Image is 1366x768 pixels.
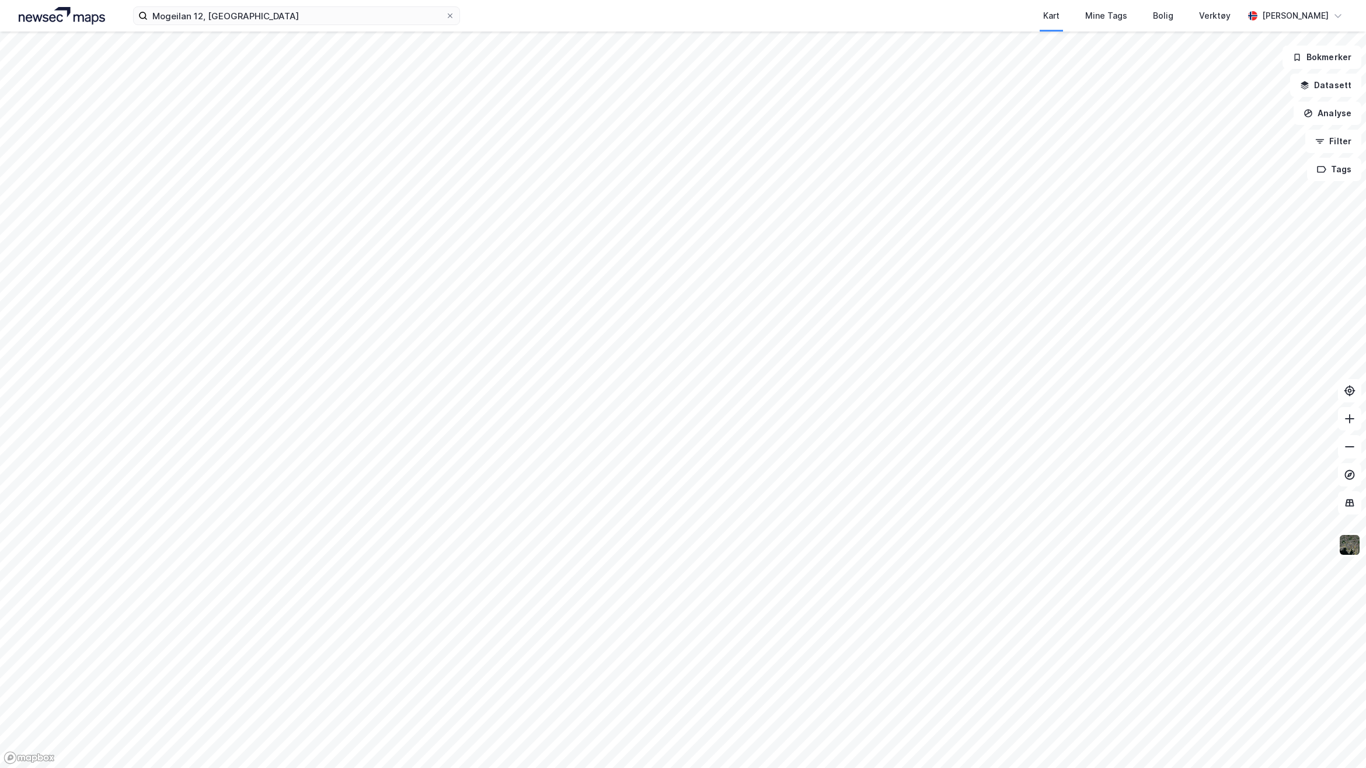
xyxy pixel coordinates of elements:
div: Kontrollprogram for chat [1308,712,1366,768]
div: Verktøy [1199,9,1231,23]
div: Kart [1043,9,1060,23]
button: Tags [1307,158,1361,181]
div: Mine Tags [1085,9,1127,23]
button: Datasett [1290,74,1361,97]
input: Søk på adresse, matrikkel, gårdeiere, leietakere eller personer [148,7,445,25]
button: Bokmerker [1283,46,1361,69]
img: logo.a4113a55bc3d86da70a041830d287a7e.svg [19,7,105,25]
iframe: Chat Widget [1308,712,1366,768]
button: Analyse [1294,102,1361,125]
a: Mapbox homepage [4,751,55,764]
div: Bolig [1153,9,1173,23]
img: 9k= [1339,534,1361,556]
button: Filter [1305,130,1361,153]
div: [PERSON_NAME] [1262,9,1329,23]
